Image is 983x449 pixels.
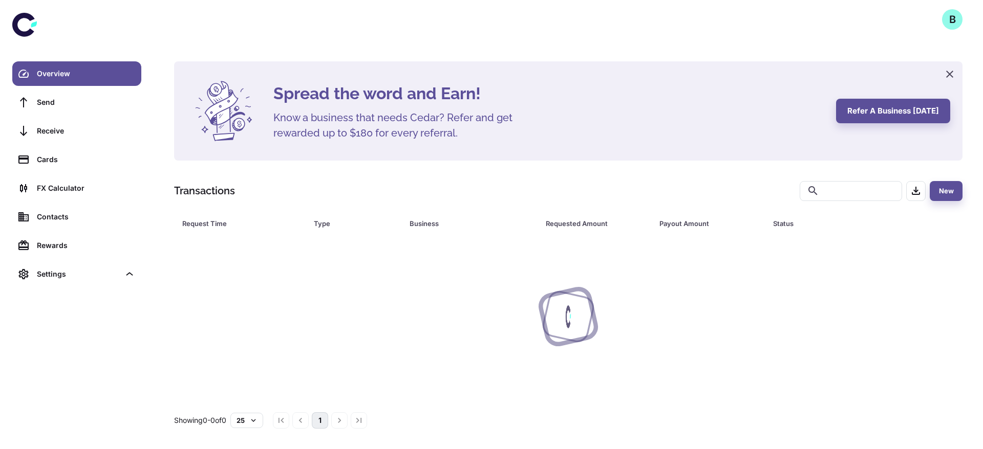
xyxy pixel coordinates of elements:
[314,216,397,231] span: Type
[271,412,369,429] nav: pagination navigation
[174,415,226,426] p: Showing 0-0 of 0
[930,181,963,201] button: New
[12,61,141,86] a: Overview
[174,183,235,198] h1: Transactions
[230,413,263,428] button: 25
[546,216,647,231] span: Requested Amount
[37,154,135,165] div: Cards
[12,90,141,115] a: Send
[12,147,141,172] a: Cards
[836,99,950,123] button: Refer a business [DATE]
[273,110,529,141] h5: Know a business that needs Cedar? Refer and get rewarded up to $180 for every referral.
[37,211,135,222] div: Contacts
[773,216,920,231] span: Status
[12,176,141,200] a: FX Calculator
[37,183,135,194] div: FX Calculator
[942,9,963,30] button: B
[182,216,288,231] div: Request Time
[37,97,135,108] div: Send
[37,125,135,137] div: Receive
[773,216,907,231] div: Status
[659,216,747,231] div: Payout Amount
[314,216,383,231] div: Type
[12,119,141,143] a: Receive
[37,268,120,280] div: Settings
[546,216,634,231] div: Requested Amount
[12,205,141,229] a: Contacts
[659,216,761,231] span: Payout Amount
[182,216,302,231] span: Request Time
[37,240,135,251] div: Rewards
[312,412,328,429] button: page 1
[273,81,824,106] h4: Spread the word and Earn!
[12,233,141,258] a: Rewards
[37,68,135,79] div: Overview
[12,262,141,286] div: Settings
